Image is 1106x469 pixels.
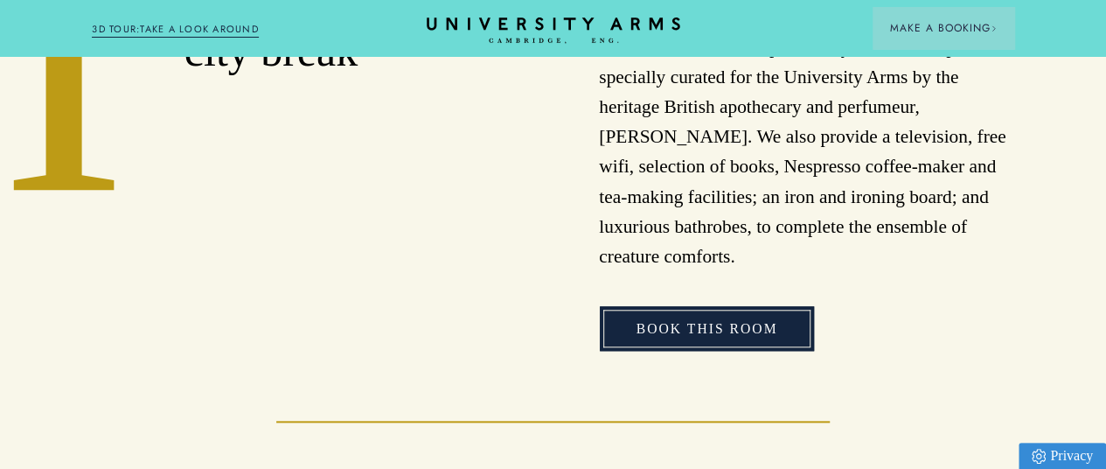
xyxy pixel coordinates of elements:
a: Privacy [1019,443,1106,469]
img: Privacy [1032,449,1046,464]
a: Home [427,17,680,45]
a: Book This Room [600,306,815,351]
button: Make a BookingArrow icon [873,7,1014,49]
span: Make a Booking [890,20,997,36]
img: Arrow icon [991,25,997,31]
a: 3D TOUR:TAKE A LOOK AROUND [92,22,259,38]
